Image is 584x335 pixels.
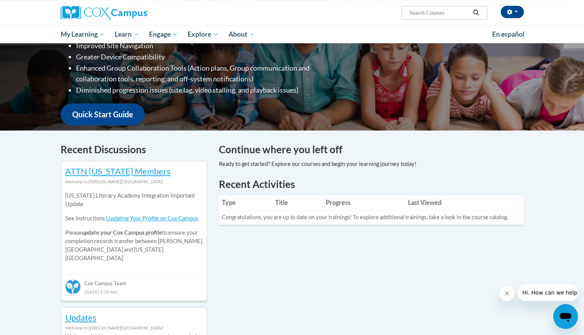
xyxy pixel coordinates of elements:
[81,229,162,236] b: update your Cox Campus profile
[61,6,207,20] a: Cox Campus
[405,195,511,210] th: Last Viewed
[61,142,207,157] h4: Recent Discussions
[219,142,524,157] h4: Continue where you left off
[65,324,203,332] div: Welcome to [PERSON_NAME][GEOGRAPHIC_DATA]!
[5,5,63,12] span: Hi. How can we help?
[223,25,260,43] a: About
[65,191,203,208] p: [US_STATE] Literacy Academy Integration Important Update
[518,284,578,301] iframe: Message from company
[76,63,340,85] li: Enhanced Group Collaboration Tools (Action plans, Group communication and collaboration tools, re...
[61,103,145,125] a: Quick Start Guide
[487,26,530,42] a: En español
[49,25,535,43] div: Main menu
[553,304,578,329] iframe: Button to launch messaging window
[183,25,223,43] a: Explore
[65,274,203,288] div: Cox Campus Team
[56,25,110,43] a: My Learning
[492,30,525,38] span: En español
[499,286,515,301] iframe: Close message
[323,195,405,210] th: Progress
[219,195,273,210] th: Type
[61,6,147,20] img: Cox Campus
[219,177,524,191] h1: Recent Activities
[501,6,524,18] button: Account Settings
[76,85,340,96] li: Diminished progression issues (site lag, video stalling, and playback issues)
[60,30,105,39] span: My Learning
[149,30,178,39] span: Engage
[272,195,323,210] th: Title
[115,30,139,39] span: Learn
[76,40,340,51] li: Improved Site Navigation
[76,51,340,63] li: Greater Device Compatibility
[229,30,255,39] span: About
[65,279,81,294] img: Cox Campus Team
[110,25,144,43] a: Learn
[65,312,96,323] a: Updates
[470,8,482,17] button: Search
[65,166,171,176] a: ATTN [US_STATE] Members
[106,215,198,222] a: Updating Your Profile on Cox Campus
[65,178,203,186] div: Welcome to [PERSON_NAME][GEOGRAPHIC_DATA]!
[144,25,183,43] a: Engage
[408,8,470,17] input: Search Courses
[65,186,203,268] div: Please to ensure your completion records transfer between [PERSON_NAME][GEOGRAPHIC_DATA] and [US_...
[65,288,203,296] div: [DATE] 3:39 AM
[219,210,511,225] td: Congratulations, you are up to date on your trainings! To explore additional trainings, take a lo...
[65,214,203,223] p: See instructions:
[188,30,218,39] span: Explore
